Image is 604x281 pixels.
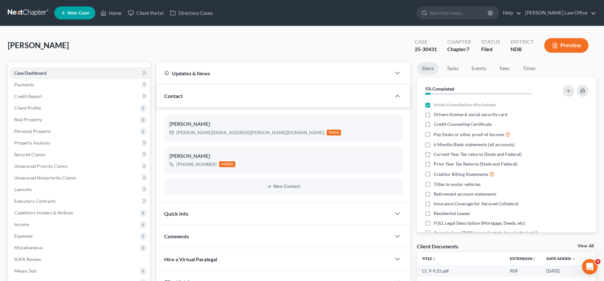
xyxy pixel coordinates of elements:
a: Fees [494,62,515,75]
div: mobile [219,161,235,167]
button: Preview [544,38,588,53]
a: Events [466,62,492,75]
a: Date Added expand_more [546,256,576,261]
span: Secured Claims [14,152,45,157]
span: Property Analysis [14,140,50,146]
span: Payments [14,82,34,87]
div: [PERSON_NAME] [169,152,397,160]
a: Case Dashboard [9,67,150,79]
div: [PERSON_NAME] [169,120,397,128]
div: home [327,130,341,135]
div: Chapter [447,38,471,46]
span: Codebtors Insiders & Notices [14,210,73,215]
span: Initial Consultation Worksheet [434,102,496,108]
span: Expenses [14,233,33,239]
span: Case Dashboard [14,70,47,76]
button: New Contact [169,184,397,189]
span: Pay Stubs or other proof of Income [434,131,504,138]
span: Means Test [14,268,37,274]
a: Client Portal [125,7,167,19]
span: 7 [466,46,469,52]
span: New Case [68,11,89,16]
div: [PERSON_NAME][EMAIL_ADDRESS][PERSON_NAME][DOMAIN_NAME] [176,129,324,136]
td: [DATE] [541,265,581,277]
a: Docs [417,62,439,75]
div: NDB [511,46,534,53]
span: Miscellaneous [14,245,43,250]
a: Help [500,7,521,19]
span: Hire a Virtual Paralegal [164,256,217,262]
div: Filed [481,46,500,53]
span: Retirement account statements [434,191,496,197]
i: unfold_more [532,257,536,261]
a: SOFA Review [9,254,150,265]
a: Secured Claims [9,149,150,160]
div: [PHONE_NUMBER] [176,161,217,168]
span: FULL Legal Description (Mortgage, Deeds, etc) [434,220,525,226]
span: Residential Leases [434,210,470,217]
a: Lawsuits [9,184,150,195]
a: Unsecured Nonpriority Claims [9,172,150,184]
span: Lawsuits [14,187,32,192]
div: 25-30431 [415,46,437,53]
div: Case [415,38,437,46]
a: Unsecured Priority Claims [9,160,150,172]
span: Executory Contracts [14,198,56,204]
span: Real Property [14,117,42,122]
i: expand_more [572,257,576,261]
span: Titles to motor vehicles [434,181,481,188]
a: View All [578,244,594,248]
strong: 5% Completed [425,86,454,92]
span: Personal Property [14,128,51,134]
a: Titleunfold_more [422,256,436,261]
span: Drivers license & social security card [434,111,507,118]
a: Extensionunfold_more [510,256,536,261]
span: Current Year Tax returns (State and Federal) [434,151,522,157]
span: Insurance Coverage for Secured Collateral [434,200,518,207]
span: Income [14,222,29,227]
a: Property Analysis [9,137,150,149]
span: SOFA Review [14,256,41,262]
span: Credit Report [14,93,42,99]
iframe: Intercom live chat [582,259,598,275]
a: Credit Report [9,91,150,102]
span: Credit Counseling Certificate [434,121,492,127]
a: Timer [518,62,541,75]
span: Unsecured Priority Claims [14,163,68,169]
div: Status [481,38,500,46]
div: Client Documents [417,243,458,250]
span: [PERSON_NAME] [8,40,69,50]
span: 4 [595,259,600,264]
span: 6 Months Bank statements (all accounts) [434,141,514,148]
span: Prior Year Tax Returns (State and Federal) [434,161,517,167]
span: Client Profile [14,105,41,111]
td: CC 9-9.25.pdf [417,265,505,277]
div: Updates & News [164,70,383,77]
a: Tasks [441,62,464,75]
span: Creditor Billing Statements [434,171,488,178]
a: Directory Cases [167,7,216,19]
span: Contact [164,93,183,99]
span: Appraisals or CMA's on real estate done in the last 3 years OR required by attorney [434,230,546,243]
a: [PERSON_NAME] Law Office [522,7,596,19]
span: Comments [164,233,189,239]
span: Quick Info [164,211,188,217]
i: unfold_more [432,257,436,261]
a: Executory Contracts [9,195,150,207]
span: Unsecured Nonpriority Claims [14,175,76,180]
a: Home [97,7,125,19]
input: Search by name... [429,7,489,19]
td: PDF [505,265,541,277]
div: District [511,38,534,46]
div: Chapter [447,46,471,53]
a: Payments [9,79,150,91]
